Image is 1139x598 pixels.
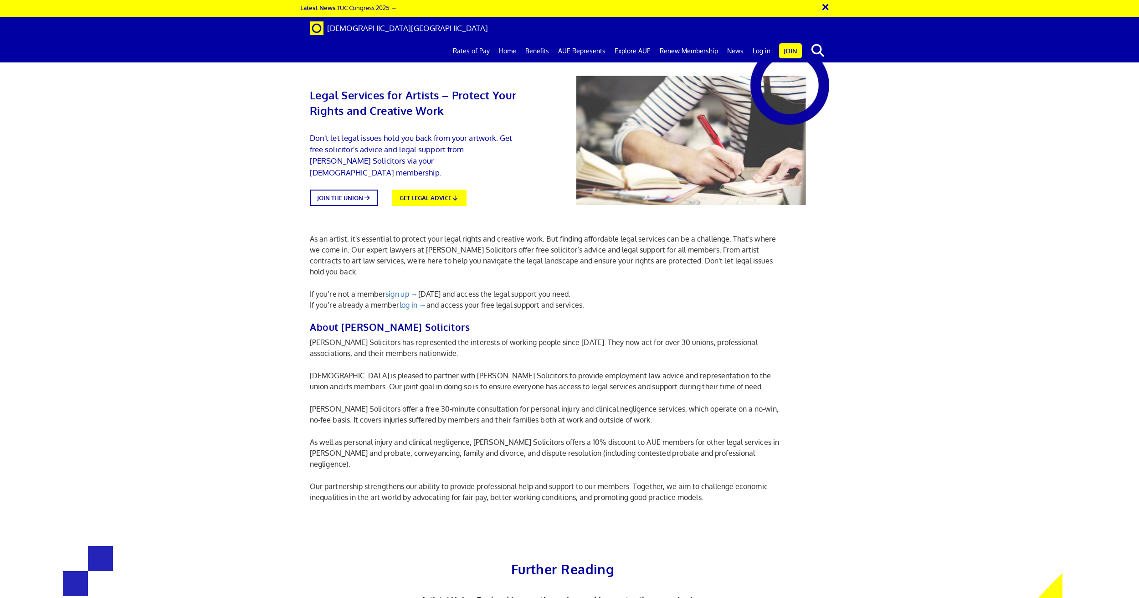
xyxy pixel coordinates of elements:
[655,40,723,62] a: Renew Membership
[400,300,426,309] a: log in →
[310,481,786,503] p: Our partnership strengthens our ability to provide professional help and support to our members. ...
[303,17,495,40] a: Brand [DEMOGRAPHIC_DATA][GEOGRAPHIC_DATA]
[392,190,466,206] a: GET LEGAL ADVICE
[310,337,786,359] p: [PERSON_NAME] Solicitors has represented the interests of working people since [DATE]. They now a...
[310,370,786,392] p: [DEMOGRAPHIC_DATA] is pleased to partner with [PERSON_NAME] Solicitors to provide employment law ...
[300,4,397,11] a: Latest News:TUC Congress 2025 →
[385,289,418,299] a: sign up →
[779,43,802,58] a: Join
[310,233,786,277] p: As an artist, it's essential to protect your legal rights and creative work. But finding affordab...
[310,403,786,425] p: [PERSON_NAME] Solicitors offer a free 30-minute consultation for personal injury and clinical neg...
[310,437,786,469] p: As well as personal injury and clinical negligence, [PERSON_NAME] Solicitors offers a 10% discoun...
[748,40,775,62] a: Log in
[554,40,610,62] a: AUE Represents
[521,40,554,62] a: Benefits
[327,23,488,33] span: [DEMOGRAPHIC_DATA][GEOGRAPHIC_DATA]
[448,40,494,62] a: Rates of Pay
[310,190,378,206] a: JOIN THE UNION
[610,40,655,62] a: Explore AUE
[511,561,615,577] span: Further Reading
[310,132,518,178] p: Don't let legal issues hold you back from your artwork. Get free solicitor's advice and legal sup...
[300,4,337,11] strong: Latest News:
[804,41,831,60] button: search
[494,40,521,62] a: Home
[310,73,518,119] h1: Legal Services for Artists – Protect Your Rights and Creative Work
[723,40,748,62] a: News
[310,289,786,310] p: If you’re not a member [DATE] and access the legal support you need. If you’re already a member a...
[310,321,470,333] b: About [PERSON_NAME] Solicitors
